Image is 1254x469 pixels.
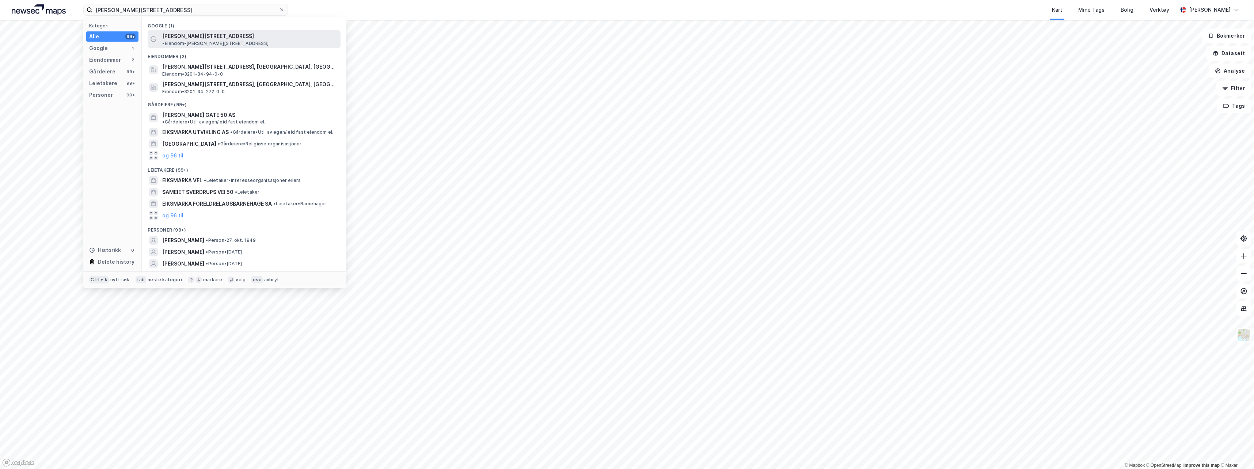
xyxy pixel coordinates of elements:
input: Søk på adresse, matrikkel, gårdeiere, leietakere eller personer [92,4,279,15]
span: Person • [DATE] [206,249,242,255]
div: Personer [89,91,113,99]
span: Leietaker • Barnehager [273,201,326,207]
span: Eiendom • 3201-34-94-0-0 [162,71,223,77]
button: Datasett [1206,46,1251,61]
div: esc [251,276,263,283]
div: Kart [1052,5,1062,14]
iframe: Chat Widget [1217,434,1254,469]
span: • [204,178,206,183]
span: [PERSON_NAME] [162,259,204,268]
span: EIKSMARKA UTVIKLING AS [162,128,229,137]
span: Person • 27. okt. 1949 [206,237,256,243]
div: Kategori [89,23,138,28]
span: Gårdeiere • Utl. av egen/leid fast eiendom el. [230,129,333,135]
span: [PERSON_NAME] [162,248,204,256]
span: • [206,261,208,266]
div: 1 [130,45,136,51]
div: Eiendommer (2) [142,48,346,61]
div: 99+ [125,92,136,98]
span: Leietaker • Interesseorganisasjoner ellers [204,178,301,183]
span: [PERSON_NAME][STREET_ADDRESS], [GEOGRAPHIC_DATA], [GEOGRAPHIC_DATA] [162,80,338,89]
a: Mapbox [1125,463,1145,468]
div: 99+ [125,69,136,75]
div: Google (1) [142,17,346,30]
span: [PERSON_NAME] GATE 50 AS [162,111,235,119]
div: [PERSON_NAME] [1189,5,1231,14]
div: neste kategori [148,277,182,283]
span: Leietaker [235,189,259,195]
div: nytt søk [110,277,130,283]
span: • [235,189,237,195]
div: velg [236,277,246,283]
span: SAMEIET SVERDRUPS VEI 50 [162,188,233,197]
a: OpenStreetMap [1146,463,1182,468]
div: Personer (99+) [142,221,346,234]
div: Mine Tags [1078,5,1105,14]
div: Gårdeiere [89,67,115,76]
span: • [218,141,220,146]
div: Eiendommer [89,56,121,64]
div: Leietakere [89,79,117,88]
span: • [206,249,208,255]
span: Person • [DATE] [206,261,242,267]
span: [PERSON_NAME] [162,236,204,245]
span: • [230,129,232,135]
button: Analyse [1209,64,1251,78]
span: [PERSON_NAME][STREET_ADDRESS], [GEOGRAPHIC_DATA], [GEOGRAPHIC_DATA] [162,62,338,71]
div: Alle [89,32,99,41]
div: Delete history [98,258,134,266]
div: Gårdeiere (99+) [142,96,346,109]
span: [GEOGRAPHIC_DATA] [162,140,216,148]
div: 0 [130,247,136,253]
button: og 96 til [162,151,183,160]
a: Mapbox homepage [2,458,34,467]
span: Eiendom • [PERSON_NAME][STREET_ADDRESS] [162,41,269,46]
span: [PERSON_NAME][STREET_ADDRESS] [162,32,254,41]
div: Google [89,44,108,53]
span: • [206,237,208,243]
div: Leietakere (99+) [142,161,346,175]
span: • [162,41,164,46]
span: EIKSMARKA FORELDRELAGSBARNEHAGE SA [162,199,272,208]
div: 2 [130,57,136,63]
div: Bolig [1121,5,1133,14]
div: 99+ [125,80,136,86]
div: Historikk [89,246,121,255]
span: Gårdeiere • Religiøse organisasjoner [218,141,301,147]
div: tab [136,276,147,283]
button: Filter [1216,81,1251,96]
div: Verktøy [1149,5,1169,14]
img: Z [1237,328,1251,342]
img: logo.a4113a55bc3d86da70a041830d287a7e.svg [12,4,66,15]
span: • [162,119,164,125]
span: • [273,201,275,206]
span: Eiendom • 3201-34-272-0-0 [162,89,225,95]
button: Tags [1217,99,1251,113]
div: Ctrl + k [89,276,109,283]
span: Gårdeiere • Utl. av egen/leid fast eiendom el. [162,119,265,125]
button: og 96 til [162,211,183,220]
a: Improve this map [1183,463,1220,468]
div: avbryt [264,277,279,283]
div: markere [203,277,222,283]
span: EIKSMARKA VEL [162,176,202,185]
div: 99+ [125,34,136,39]
button: Bokmerker [1202,28,1251,43]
